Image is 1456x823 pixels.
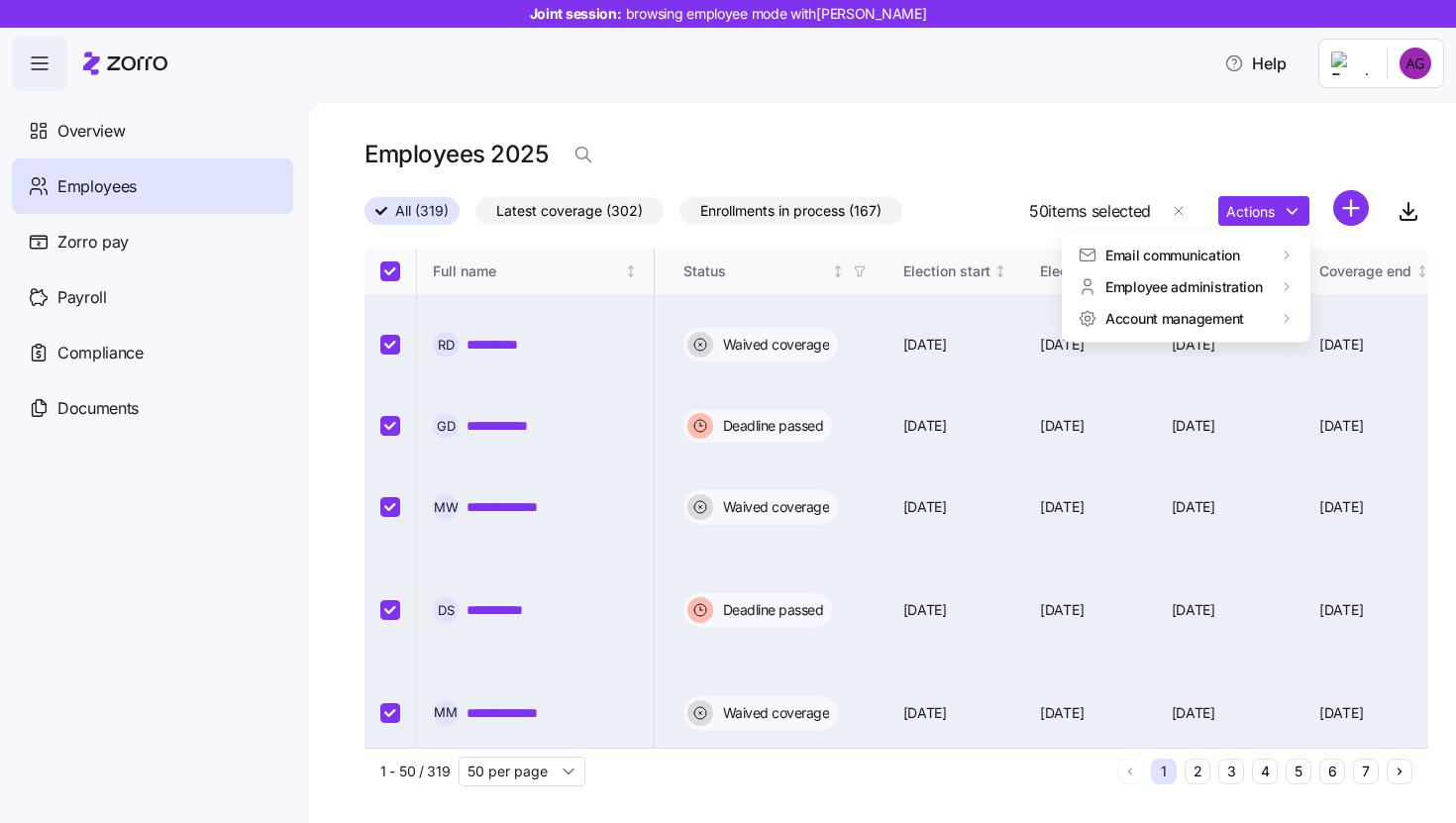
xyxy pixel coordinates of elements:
[438,339,455,352] span: R D
[1040,600,1084,620] span: [DATE]
[1105,276,1263,296] span: Employee administration
[1319,703,1363,723] span: [DATE]
[1172,600,1215,620] span: [DATE]
[1319,335,1363,355] span: [DATE]
[903,600,947,620] span: [DATE]
[903,335,947,355] span: [DATE]
[717,497,830,517] span: Waived coverage
[1319,416,1363,436] span: [DATE]
[903,497,947,517] span: [DATE]
[903,703,947,723] span: [DATE]
[434,706,458,719] span: M M
[380,703,400,723] input: Select record 5
[717,416,824,436] span: Deadline passed
[903,416,947,436] span: [DATE]
[1319,497,1363,517] span: [DATE]
[380,497,400,517] input: Select record 3
[1105,308,1244,328] span: Account management
[380,416,400,436] input: Select record 2
[438,604,455,617] span: D S
[1040,335,1084,355] span: [DATE]
[1172,703,1215,723] span: [DATE]
[717,703,830,723] span: Waived coverage
[1172,335,1215,355] span: [DATE]
[1172,497,1215,517] span: [DATE]
[434,501,459,514] span: M W
[1040,416,1084,436] span: [DATE]
[1040,703,1084,723] span: [DATE]
[380,335,400,355] input: Select record 1
[1105,245,1240,264] span: Email communication
[1319,600,1363,620] span: [DATE]
[380,600,400,620] input: Select record 4
[1040,497,1084,517] span: [DATE]
[717,600,824,620] span: Deadline passed
[437,420,456,433] span: G D
[717,335,830,355] span: Waived coverage
[1172,416,1215,436] span: [DATE]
